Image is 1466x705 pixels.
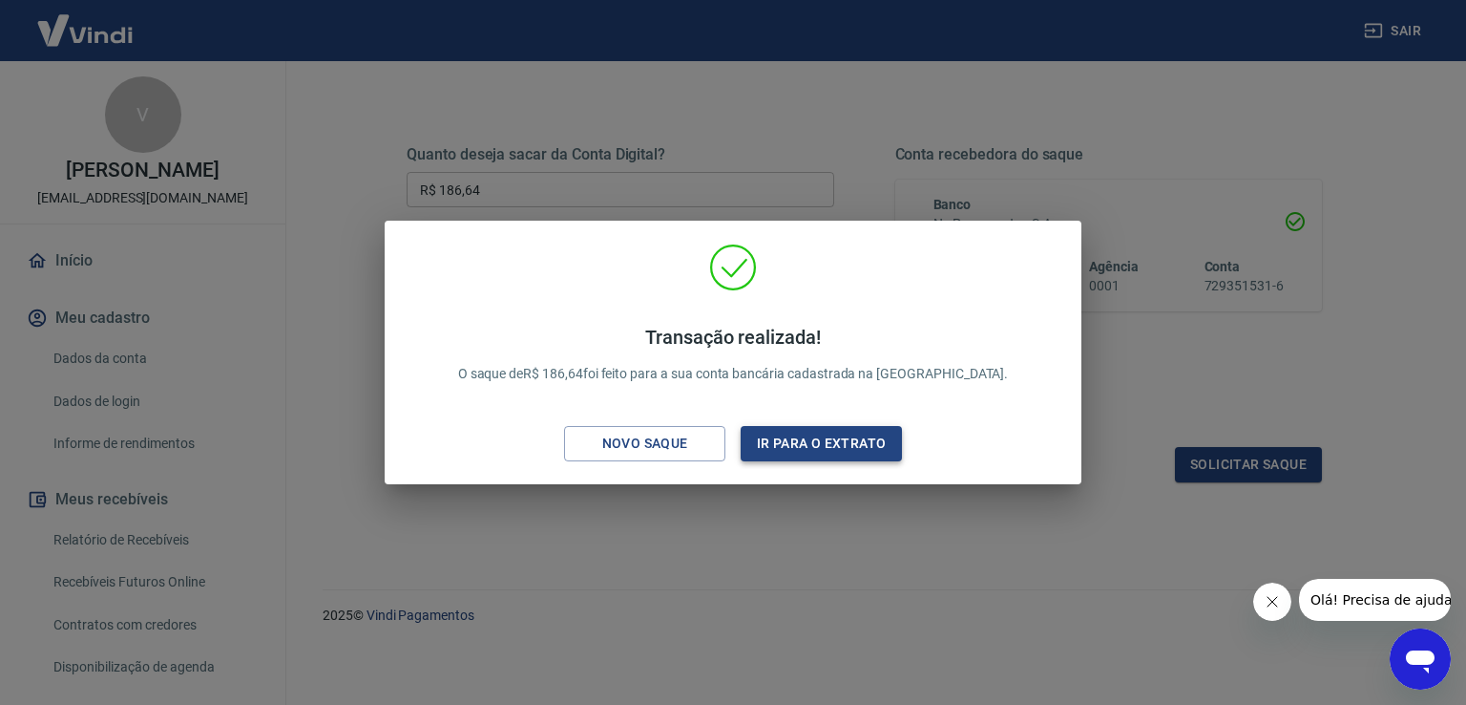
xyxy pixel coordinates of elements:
button: Novo saque [564,426,725,461]
iframe: Botão para abrir a janela de mensagens [1390,629,1451,690]
h4: Transação realizada! [458,326,1009,349]
p: O saque de R$ 186,64 foi feito para a sua conta bancária cadastrada na [GEOGRAPHIC_DATA]. [458,326,1009,384]
button: Ir para o extrato [741,426,902,461]
iframe: Mensagem da empresa [1299,579,1451,621]
div: Novo saque [579,432,711,456]
iframe: Fechar mensagem [1253,583,1291,621]
span: Olá! Precisa de ajuda? [11,13,160,29]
